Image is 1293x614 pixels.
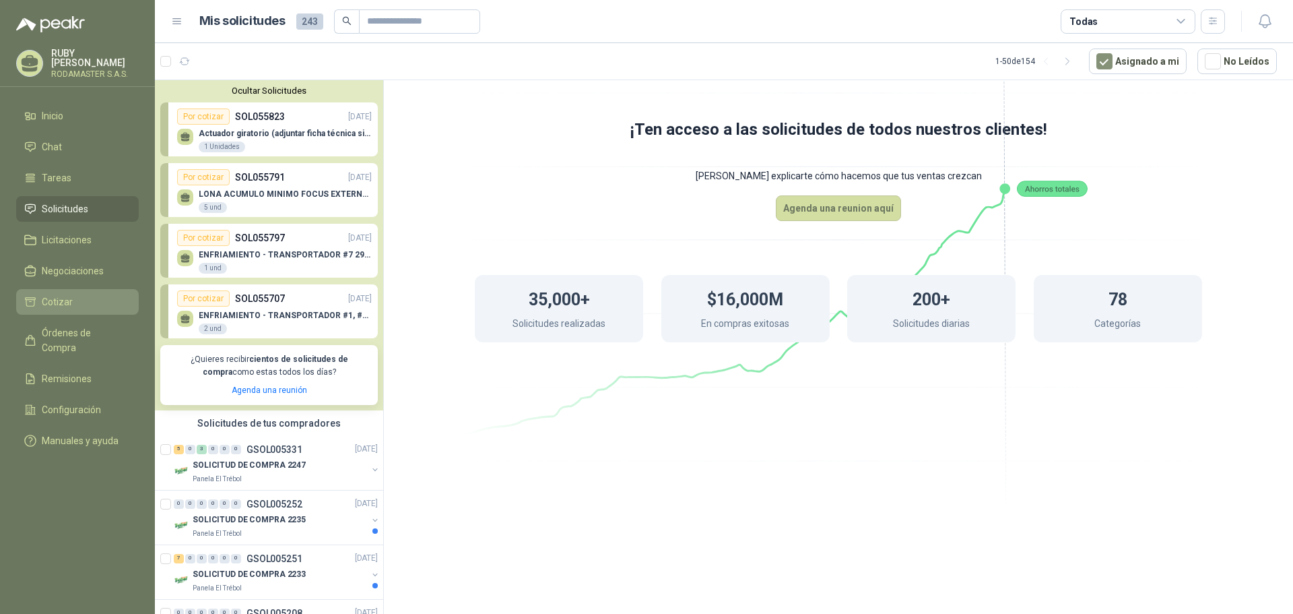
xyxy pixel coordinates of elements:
[177,169,230,185] div: Por cotizar
[16,227,139,253] a: Licitaciones
[42,402,101,417] span: Configuración
[16,134,139,160] a: Chat
[231,499,241,509] div: 0
[185,445,195,454] div: 0
[235,231,285,245] p: SOL055797
[174,554,184,563] div: 7
[177,290,230,307] div: Por cotizar
[42,109,63,123] span: Inicio
[174,463,190,479] img: Company Logo
[1197,49,1277,74] button: No Leídos
[160,86,378,96] button: Ocultar Solicitudes
[193,568,306,581] p: SOLICITUD DE COMPRA 2233
[174,551,380,594] a: 7 0 0 0 0 0 GSOL005251[DATE] Company LogoSOLICITUD DE COMPRA 2233Panela El Trébol
[235,170,285,185] p: SOL055791
[199,250,372,259] p: ENFRIAMIENTO - TRANSPORTADOR #7 29550 MM LARGO * 1100 MM ANCHO L3
[231,445,241,454] div: 0
[220,554,230,563] div: 0
[174,518,190,534] img: Company Logo
[174,445,184,454] div: 5
[51,49,139,67] p: RUBY [PERSON_NAME]
[701,316,789,334] p: En compras exitosas
[529,283,590,313] h1: 35,000+
[348,171,372,184] p: [DATE]
[193,514,306,526] p: SOLICITUD DE COMPRA 2235
[208,554,218,563] div: 0
[421,156,1256,195] p: [PERSON_NAME] explicarte cómo hacemos que tus ventas crezcan
[913,283,950,313] h1: 200+
[42,371,92,386] span: Remisiones
[348,293,372,305] p: [DATE]
[197,445,207,454] div: 3
[199,263,227,274] div: 1 und
[16,258,139,284] a: Negociaciones
[197,499,207,509] div: 0
[16,103,139,129] a: Inicio
[193,474,242,485] p: Panela El Trébol
[155,80,383,410] div: Ocultar SolicitudesPor cotizarSOL055823[DATE] Actuador giratorio (adjuntar ficha técnica si es di...
[42,295,73,309] span: Cotizar
[199,189,372,199] p: LONA ACUMULO MINIMO FOCUS EXTERNA A Y B 2200 MM LARGO * 150 MM ANCHO L1
[512,316,605,334] p: Solicitudes realizadas
[355,443,378,456] p: [DATE]
[193,528,242,539] p: Panela El Trébol
[42,140,62,154] span: Chat
[193,459,306,472] p: SOLICITUD DE COMPRA 2247
[160,163,378,217] a: Por cotizarSOL055791[DATE] LONA ACUMULO MINIMO FOCUS EXTERNA A Y B 2200 MM LARGO * 150 MM ANCHO L...
[177,230,230,246] div: Por cotizar
[16,320,139,361] a: Órdenes de Compra
[42,433,119,448] span: Manuales y ayuda
[296,13,323,30] span: 243
[231,554,241,563] div: 0
[16,428,139,454] a: Manuales y ayuda
[893,316,970,334] p: Solicitudes diarias
[174,499,184,509] div: 0
[193,583,242,594] p: Panela El Trébol
[51,70,139,78] p: RODAMASTER S.A.S.
[155,410,383,436] div: Solicitudes de tus compradores
[42,233,92,247] span: Licitaciones
[355,552,378,565] p: [DATE]
[197,554,207,563] div: 0
[42,202,88,216] span: Solicitudes
[776,195,901,221] a: Agenda una reunion aquí
[232,386,307,395] a: Agenda una reunión
[348,232,372,245] p: [DATE]
[199,129,372,138] p: Actuador giratorio (adjuntar ficha técnica si es diferente a festo)
[208,445,218,454] div: 0
[185,554,195,563] div: 0
[160,284,378,338] a: Por cotizarSOL055707[DATE] ENFRIAMIENTO - TRANSPORTADOR #1, #2 Y #3 3870 MM LARGO *1100 MM ANCHO ...
[355,497,378,510] p: [DATE]
[42,326,126,355] span: Órdenes de Compra
[199,202,227,213] div: 5 und
[177,109,230,125] div: Por cotizar
[208,499,218,509] div: 0
[185,499,195,509] div: 0
[174,572,190,588] img: Company Logo
[1069,14,1098,29] div: Todas
[160,224,378,278] a: Por cotizarSOL055797[DATE] ENFRIAMIENTO - TRANSPORTADOR #7 29550 MM LARGO * 1100 MM ANCHO L31 und
[16,289,139,315] a: Cotizar
[168,353,370,379] p: ¿Quieres recibir como estas todos los días?
[348,111,372,123] p: [DATE]
[199,142,245,152] div: 1 Unidades
[220,499,230,509] div: 0
[995,51,1078,72] div: 1 - 50 de 154
[160,102,378,156] a: Por cotizarSOL055823[DATE] Actuador giratorio (adjuntar ficha técnica si es diferente a festo)1 U...
[246,445,302,454] p: GSOL005331
[199,11,286,31] h1: Mis solicitudes
[16,196,139,222] a: Solicitudes
[235,291,285,306] p: SOL055707
[16,16,85,32] img: Logo peakr
[42,171,71,185] span: Tareas
[246,554,302,563] p: GSOL005251
[220,445,230,454] div: 0
[16,165,139,191] a: Tareas
[199,324,227,334] div: 2 und
[174,441,380,485] a: 5 0 3 0 0 0 GSOL005331[DATE] Company LogoSOLICITUD DE COMPRA 2247Panela El Trébol
[421,117,1256,143] h1: ¡Ten acceso a las solicitudes de todos nuestros clientes!
[16,366,139,392] a: Remisiones
[235,109,285,124] p: SOL055823
[246,499,302,509] p: GSOL005252
[1094,316,1141,334] p: Categorías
